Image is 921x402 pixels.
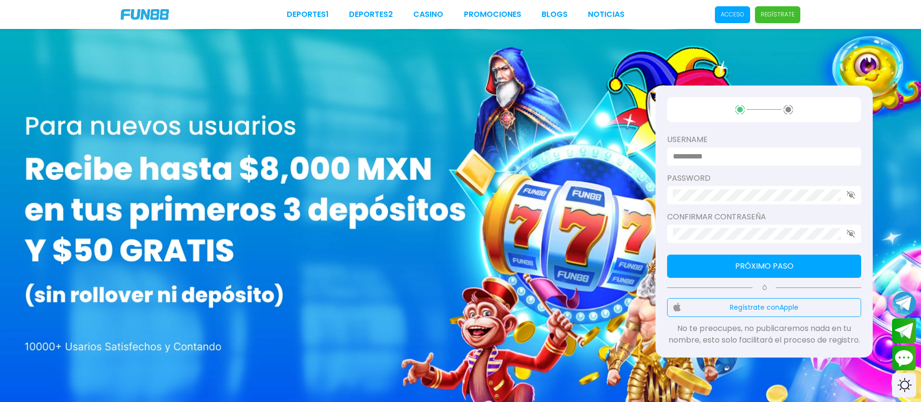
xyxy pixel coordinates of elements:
a: Deportes1 [287,9,329,20]
div: Switch theme [892,373,916,397]
img: Company Logo [121,9,169,20]
button: Próximo paso [667,255,861,278]
a: BLOGS [542,9,568,20]
p: No te preocupes, no publicaremos nada en tu nombre, esto solo facilitará el proceso de registro. [667,323,861,346]
a: CASINO [413,9,443,20]
button: Contact customer service [892,345,916,371]
label: username [667,134,861,145]
a: Deportes2 [349,9,393,20]
a: Promociones [464,9,521,20]
p: Acceso [721,10,744,19]
p: Ó [667,284,861,292]
button: Regístrate conApple [667,298,861,317]
a: NOTICIAS [588,9,625,20]
label: password [667,172,861,184]
button: Join telegram [892,318,916,344]
label: Confirmar contraseña [667,211,861,223]
button: Join telegram channel [892,291,916,316]
p: Regístrate [761,10,795,19]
